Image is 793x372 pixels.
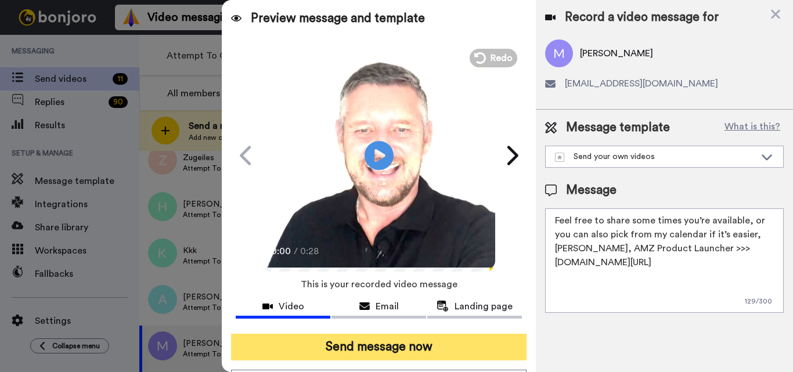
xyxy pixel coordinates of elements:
[231,334,527,360] button: Send message now
[300,244,320,258] span: 0:28
[294,244,298,258] span: /
[721,119,784,136] button: What is this?
[376,299,399,313] span: Email
[555,151,755,162] div: Send your own videos
[566,182,617,199] span: Message
[301,272,457,297] span: This is your recorded video message
[555,153,564,162] img: demo-template.svg
[279,299,304,313] span: Video
[566,119,670,136] span: Message template
[271,244,291,258] span: 0:00
[545,208,784,313] textarea: Feel free to share some times you’re available, or you can also pick from my calendar if it’s eas...
[565,77,718,91] span: [EMAIL_ADDRESS][DOMAIN_NAME]
[455,299,513,313] span: Landing page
